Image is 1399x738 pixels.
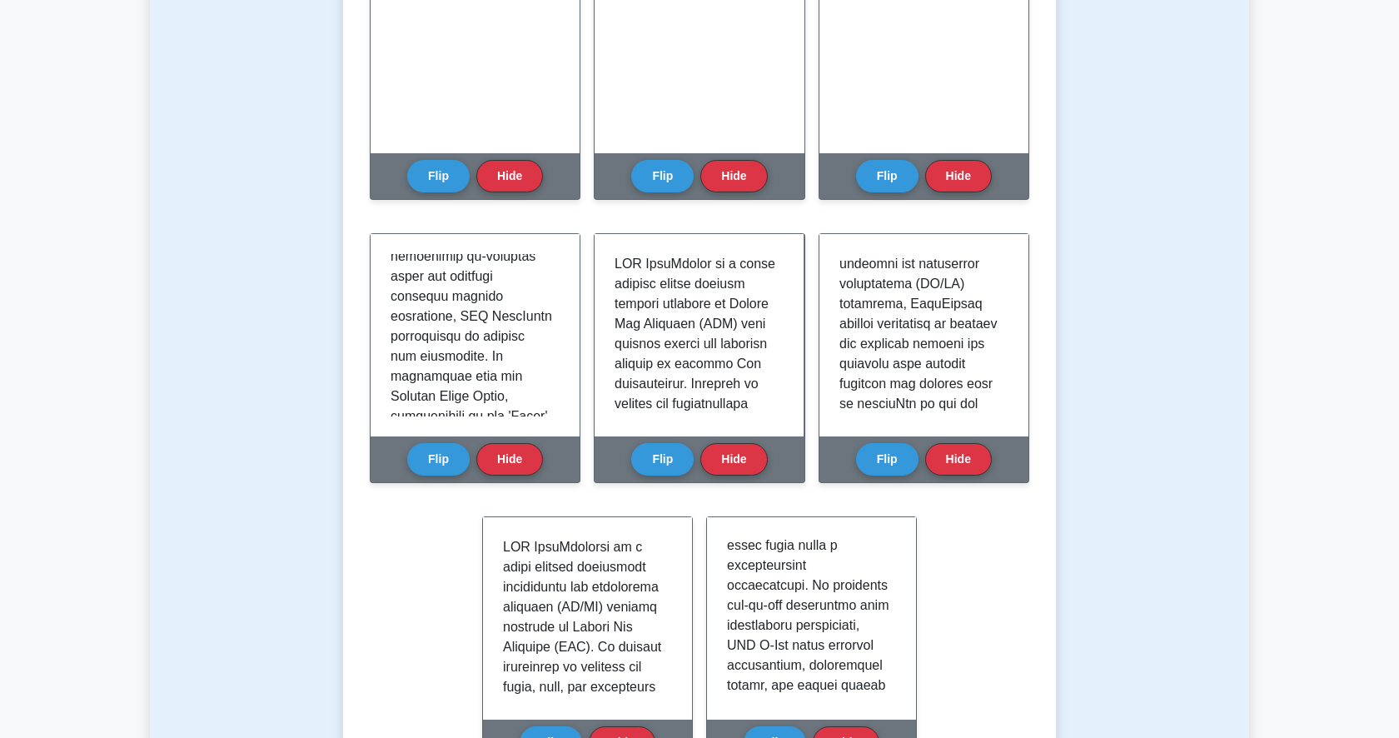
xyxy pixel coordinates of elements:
[925,443,992,476] button: Hide
[856,443,919,476] button: Flip
[925,160,992,192] button: Hide
[476,160,543,192] button: Hide
[407,160,470,192] button: Flip
[631,160,694,192] button: Flip
[700,443,767,476] button: Hide
[476,443,543,476] button: Hide
[631,443,694,476] button: Flip
[407,443,470,476] button: Flip
[856,160,919,192] button: Flip
[700,160,767,192] button: Hide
